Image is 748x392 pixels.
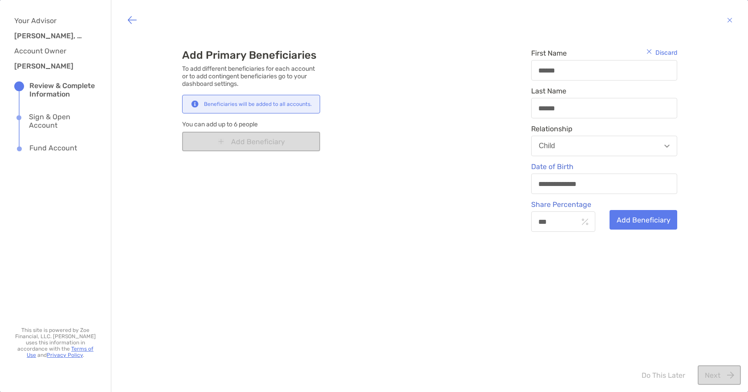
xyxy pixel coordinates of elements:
[532,180,677,188] input: Date of Birth
[47,352,83,358] a: Privacy Policy
[14,327,97,358] p: This site is powered by Zoe Financial, LLC. [PERSON_NAME] uses this information in accordance wit...
[531,136,677,156] button: Child
[29,113,97,129] div: Sign & Open Account
[531,49,677,57] span: First Name
[190,101,200,108] img: Notification icon
[127,15,138,25] img: button icon
[664,145,670,148] img: Open dropdown arrow
[14,47,90,55] h4: Account Owner
[532,105,677,112] input: Last Name
[610,210,677,230] button: Add Beneficiary
[727,15,732,25] img: button icon
[531,87,677,95] span: Last Name
[646,49,652,54] img: cross
[531,125,677,133] span: Relationship
[531,200,595,209] span: Share Percentage
[14,62,85,70] h3: [PERSON_NAME]
[29,144,77,154] div: Fund Account
[14,16,90,25] h4: Your Advisor
[29,81,97,98] div: Review & Complete Information
[182,49,320,61] h3: Add Primary Beneficiaries
[582,218,588,225] img: input icon
[539,142,555,150] div: Child
[182,121,320,128] span: You can add up to 6 people
[532,218,578,226] input: Share Percentageinput icon
[532,67,677,74] input: First Name
[646,49,677,57] div: Discard
[531,162,677,171] span: Date of Birth
[14,32,85,40] h3: [PERSON_NAME], CFP®, MSF
[182,65,320,88] p: To add different beneficiaries for each account or to add contingent beneficiaries go to your das...
[204,101,312,107] div: Beneficiaries will be added to all accounts.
